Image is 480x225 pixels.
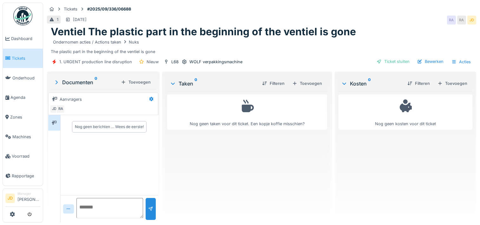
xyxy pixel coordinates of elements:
span: Machines [12,134,40,140]
a: Onderhoud [3,68,43,88]
div: RA [457,16,466,24]
li: [PERSON_NAME] [17,191,40,205]
sup: 0 [368,80,371,87]
strong: #2025/09/336/06688 [85,6,134,12]
span: Agenda [10,94,40,100]
div: Taken [170,80,257,87]
sup: 0 [95,78,97,86]
div: 1 [57,17,58,23]
div: Toevoegen [118,78,153,86]
a: Agenda [3,88,43,107]
div: Toevoegen [290,79,325,88]
div: Ticket sluiten [374,57,412,66]
a: Voorraad [3,147,43,166]
div: Tickets [64,6,77,12]
div: Aanvragers [60,96,82,102]
div: Nieuw [147,59,159,65]
div: [DATE] [73,17,87,23]
div: Filteren [405,79,432,88]
sup: 0 [194,80,197,87]
div: Bewerken [415,57,446,66]
a: Dashboard [3,29,43,49]
div: Nog geen kosten voor dit ticket [343,97,468,127]
span: Rapportage [12,173,40,179]
div: Nog geen berichten … Wees de eerste! [75,124,144,130]
div: Documenten [53,78,118,86]
a: Tickets [3,49,43,68]
div: The plastic part in the beginning of the ventiel is gone [51,38,472,55]
div: JD [50,105,59,113]
div: Toevoegen [435,79,470,88]
a: Machines [3,127,43,147]
h1: Ventiel The plastic part in the beginning of the ventiel is gone [51,26,356,38]
span: Voorraad [12,153,40,159]
div: Kosten [341,80,402,87]
a: Rapportage [3,166,43,186]
div: Filteren [260,79,287,88]
img: Badge_color-CXgf-gQk.svg [13,6,32,25]
li: JD [5,194,15,203]
div: L68 [171,59,179,65]
a: JD Manager[PERSON_NAME] [5,191,40,207]
span: Onderhoud [12,75,40,81]
div: WOLF verpakkingsmachine [189,59,242,65]
span: Tickets [12,55,40,61]
div: JD [467,16,476,24]
div: Nog geen taken voor dit ticket. Een kopje koffie misschien? [171,97,323,127]
div: RA [447,16,456,24]
div: RA [56,105,65,113]
div: Ondernomen acties / Actions taken Nuks [53,39,139,45]
a: Zones [3,107,43,127]
div: Acties [449,57,474,66]
span: Zones [10,114,40,120]
div: Manager [17,191,40,196]
div: 1. URGENT production line disruption [59,59,132,65]
span: Dashboard [11,36,40,42]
